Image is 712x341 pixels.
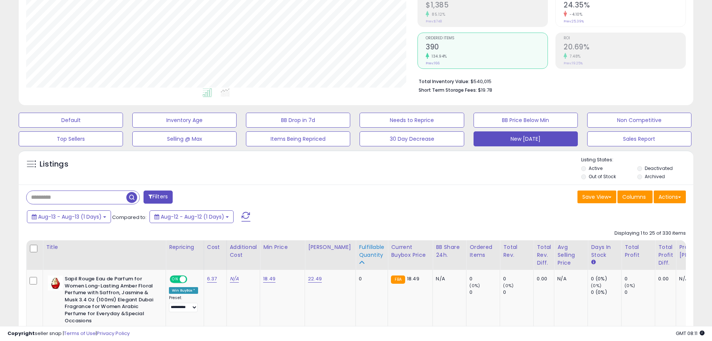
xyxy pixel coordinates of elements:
[469,243,497,259] div: Ordered Items
[46,243,163,251] div: Title
[617,191,653,203] button: Columns
[469,289,500,296] div: 0
[360,113,464,128] button: Needs to Reprice
[230,243,257,259] div: Additional Cost
[474,131,578,146] button: New [DATE]
[426,36,548,40] span: Ordered Items
[308,275,322,283] a: 22.49
[469,275,500,282] div: 0
[557,243,585,267] div: Avg Selling Price
[625,243,652,259] div: Total Profit
[263,275,275,283] a: 18.49
[48,275,63,290] img: 41yU9qwgZML._SL40_.jpg
[64,330,96,337] a: Terms of Use
[170,276,180,283] span: ON
[419,87,477,93] b: Short Term Storage Fees:
[132,113,237,128] button: Inventory Age
[564,43,685,53] h2: 20.69%
[407,275,419,282] span: 18.49
[391,275,405,284] small: FBA
[564,1,685,11] h2: 24.35%
[429,12,445,17] small: 85.12%
[186,276,198,283] span: OFF
[469,283,480,289] small: (0%)
[587,113,691,128] button: Non Competitive
[65,275,155,326] b: Sapil Rouge Eau de Parfum for Women Long-Lasting Amber Floral Perfume with Saffron, Jasmine & Mus...
[144,191,173,204] button: Filters
[161,213,224,220] span: Aug-12 - Aug-12 (1 Days)
[503,275,533,282] div: 0
[19,131,123,146] button: Top Sellers
[589,173,616,180] label: Out of Stock
[38,213,102,220] span: Aug-13 - Aug-13 (1 Days)
[169,295,198,312] div: Preset:
[591,275,621,282] div: 0 (0%)
[658,243,673,267] div: Total Profit Diff.
[426,61,440,66] small: Prev: 166
[263,243,302,251] div: Min Price
[567,54,581,59] small: 7.48%
[587,131,691,146] button: Sales Report
[169,243,201,251] div: Repricing
[557,275,582,282] div: N/A
[419,76,680,85] li: $540,015
[150,210,234,223] button: Aug-12 - Aug-12 (1 Days)
[308,243,352,251] div: [PERSON_NAME]
[27,210,111,223] button: Aug-13 - Aug-13 (1 Days)
[230,275,239,283] a: N/A
[360,131,464,146] button: 30 Day Decrease
[676,330,705,337] span: 2025-08-14 08:11 GMT
[625,275,655,282] div: 0
[537,243,551,267] div: Total Rev. Diff.
[503,283,514,289] small: (0%)
[625,283,635,289] small: (0%)
[359,275,382,282] div: 0
[591,243,618,259] div: Days In Stock
[591,283,601,289] small: (0%)
[7,330,35,337] strong: Copyright
[426,43,548,53] h2: 390
[622,193,646,201] span: Columns
[478,86,492,94] span: $19.78
[503,243,530,259] div: Total Rev.
[474,113,578,128] button: BB Price Below Min
[564,61,583,66] small: Prev: 19.25%
[591,259,595,266] small: Days In Stock.
[132,131,237,146] button: Selling @ Max
[564,19,584,24] small: Prev: 25.39%
[19,113,123,128] button: Default
[391,243,429,259] div: Current Buybox Price
[112,214,147,221] span: Compared to:
[436,243,463,259] div: BB Share 24h.
[503,289,533,296] div: 0
[359,243,385,259] div: Fulfillable Quantity
[614,230,686,237] div: Displaying 1 to 25 of 330 items
[169,287,198,294] div: Win BuyBox *
[426,1,548,11] h2: $1,385
[589,165,602,171] label: Active
[537,275,548,282] div: 0.00
[625,289,655,296] div: 0
[97,330,130,337] a: Privacy Policy
[429,54,447,59] small: 134.94%
[207,243,224,251] div: Cost
[436,275,460,282] div: N/A
[654,191,686,203] button: Actions
[40,159,68,170] h5: Listings
[564,36,685,40] span: ROI
[581,156,693,164] p: Listing States:
[645,173,665,180] label: Archived
[246,113,350,128] button: BB Drop in 7d
[567,12,582,17] small: -4.10%
[207,275,217,283] a: 6.37
[658,275,670,282] div: 0.00
[246,131,350,146] button: Items Being Repriced
[7,330,130,337] div: seller snap | |
[419,78,469,85] b: Total Inventory Value:
[591,289,621,296] div: 0 (0%)
[577,191,616,203] button: Save View
[426,19,442,24] small: Prev: $748
[645,165,673,171] label: Deactivated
